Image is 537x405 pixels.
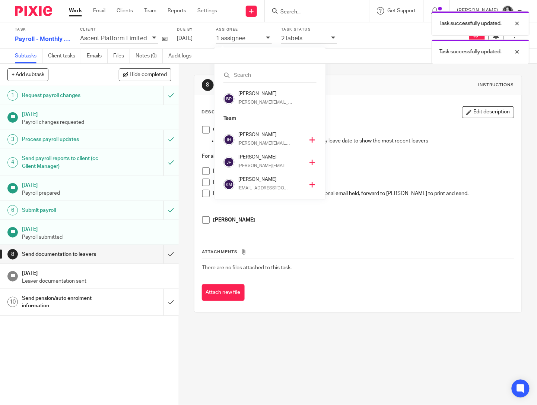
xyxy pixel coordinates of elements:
p: Task successfully updated. [439,20,502,27]
p: Go to Payroll > Employees > History and filter by leave date to show the most recent leavers [217,137,514,145]
a: Work [69,7,82,15]
p: Email to personal email address if held. If no personal email held, forward to [PERSON_NAME] to p... [213,190,514,197]
h1: Request payroll changes [22,90,111,101]
h1: [DATE] [22,109,171,118]
button: Edit description [462,106,514,118]
p: Payroll submitted [22,233,171,241]
p: Ascent Platform Limited [80,35,147,42]
p: Team [223,115,317,123]
label: Task [15,27,71,32]
img: brodie%203%20small.jpg [502,5,514,17]
p: Payroll prepared [22,189,171,197]
h1: [DATE] [22,224,171,233]
span: Hide completed [130,72,167,78]
span: [DATE] [177,36,193,41]
img: Pixie [15,6,52,16]
a: Settings [197,7,217,15]
a: Audit logs [168,49,197,63]
p: [EMAIL_ADDRESS][DOMAIN_NAME] [238,185,291,192]
h1: Send documentation to leavers [22,249,111,260]
p: For all leavers identified [202,153,514,160]
a: Emails [87,49,108,63]
a: Clients [117,7,133,15]
img: svg%3E [223,93,235,104]
label: Due by [177,27,207,32]
button: + Add subtask [7,68,48,81]
a: Reports [168,7,186,15]
h4: [PERSON_NAME] [238,90,307,97]
label: Assignee [216,27,272,32]
p: [PERSON_NAME][EMAIL_ADDRESS][DOMAIN_NAME] [238,140,291,147]
button: Hide completed [119,68,171,81]
div: 4 [7,157,18,168]
p: [PERSON_NAME][EMAIL_ADDRESS][DOMAIN_NAME] [238,99,293,106]
a: Files [113,49,130,63]
a: Team [144,7,156,15]
strong: [PERSON_NAME] [213,217,255,223]
div: 10 [7,297,18,307]
p: Download P45 [213,167,514,175]
div: 8 [7,249,18,260]
img: svg%3E [223,157,235,168]
a: Notes (0) [136,49,163,63]
img: svg%3E [223,134,235,145]
p: Description [202,109,235,115]
div: 1 [7,90,18,101]
button: Attach new file [202,284,245,301]
h1: [DATE] [22,180,171,189]
p: Task successfully updated. [439,48,502,56]
h1: Send pension/auto enrolment information [22,293,111,312]
h1: Process payroll updates [22,134,111,145]
div: Instructions [479,82,514,88]
p: Download final payslip [213,179,514,186]
p: Check for leavers in the period [213,126,514,134]
h1: Submit payroll [22,205,111,216]
span: There are no files attached to this task. [202,265,292,270]
a: Email [93,7,105,15]
a: Subtasks [15,49,42,63]
div: 3 [7,134,18,145]
h4: [PERSON_NAME] [238,131,304,138]
h1: [DATE] [22,268,171,277]
h4: [PERSON_NAME] [238,176,304,183]
label: Client [80,27,168,32]
p: [PERSON_NAME][EMAIL_ADDRESS][DOMAIN_NAME] [238,163,291,169]
div: 8 [202,79,214,91]
input: Search [223,72,317,79]
h1: Send payroll reports to client (cc Client Manager) [22,153,111,172]
p: 1 assignee [216,35,245,42]
div: 6 [7,205,18,216]
a: Client tasks [48,49,81,63]
p: Leaver documentation sent [22,277,171,285]
span: Attachments [202,250,238,254]
h4: [PERSON_NAME] [238,154,304,161]
p: Payroll changes requested [22,119,171,126]
img: svg%3E [223,179,235,190]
